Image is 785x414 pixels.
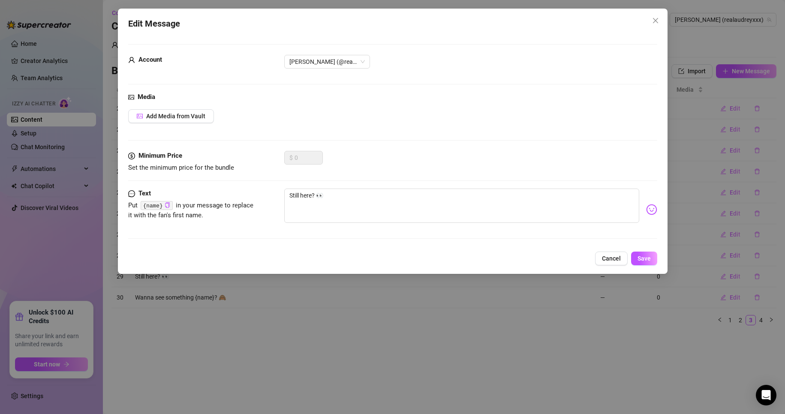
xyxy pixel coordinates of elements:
span: copy [164,202,170,208]
textarea: Still here? 👀 [284,189,639,223]
img: svg%3e [646,204,657,215]
button: Save [631,252,657,265]
span: picture [128,92,134,102]
strong: Minimum Price [138,152,182,159]
span: close [652,17,659,24]
span: Put in your message to replace it with the fan's first name. [128,201,253,219]
span: Save [637,255,650,262]
button: Cancel [595,252,627,265]
span: Edit Message [128,17,180,30]
span: dollar [128,151,135,161]
button: Click to Copy [164,202,170,209]
button: Close [648,14,662,27]
code: {name} [140,201,172,210]
span: Set the minimum price for the bundle [128,164,234,171]
span: message [128,189,135,199]
button: Add Media from Vault [128,109,214,123]
span: Close [648,17,662,24]
strong: Account [138,56,162,63]
span: Cancel [602,255,620,262]
strong: Text [138,189,151,197]
span: Add Media from Vault [146,113,205,120]
span: picture [137,113,143,119]
span: user [128,55,135,65]
span: Audrey (@realaudreyxxx) [289,55,365,68]
div: Open Intercom Messenger [756,385,776,405]
strong: Media [138,93,155,101]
